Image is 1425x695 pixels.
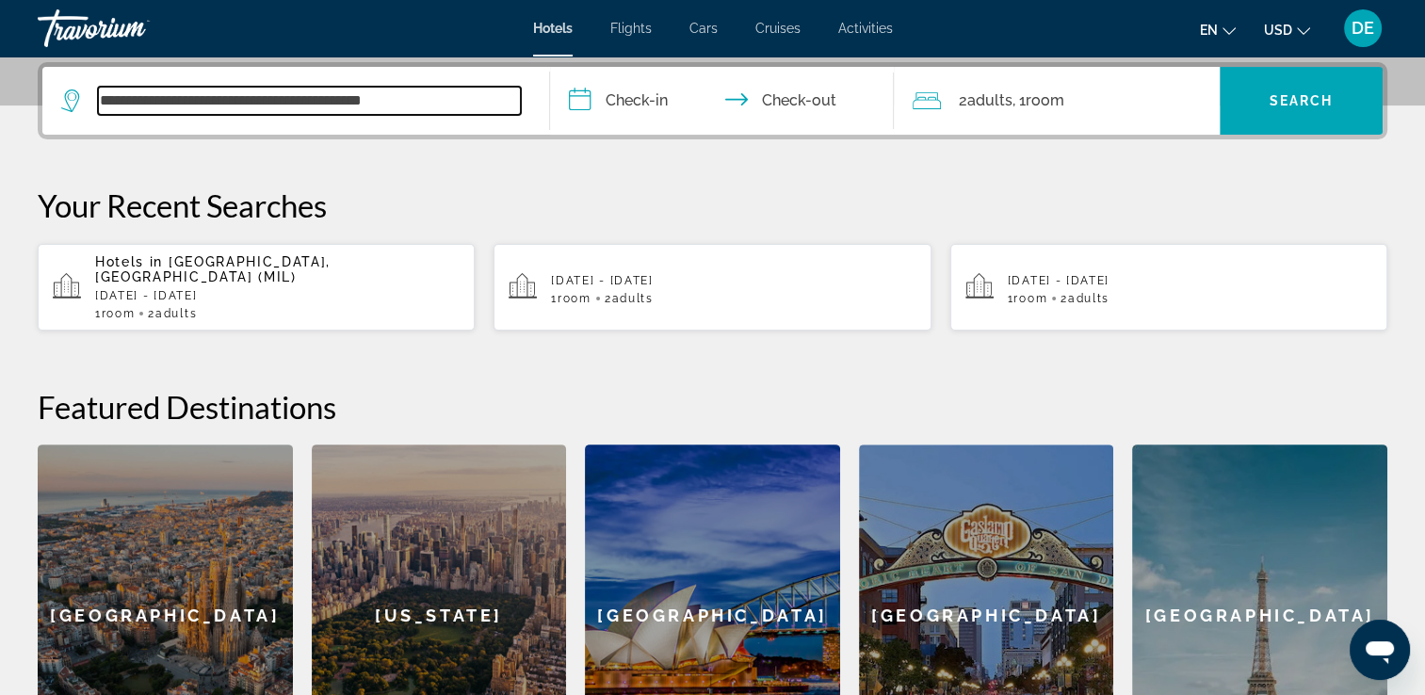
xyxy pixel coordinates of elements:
[95,254,331,284] span: [GEOGRAPHIC_DATA], [GEOGRAPHIC_DATA] (MIL)
[1013,292,1047,305] span: Room
[558,292,591,305] span: Room
[1220,67,1383,135] button: Search
[1008,274,1372,287] p: [DATE] - [DATE]
[551,292,591,305] span: 1
[551,274,915,287] p: [DATE] - [DATE]
[1264,23,1292,38] span: USD
[950,243,1387,331] button: [DATE] - [DATE]1Room2Adults
[95,307,135,320] span: 1
[95,289,460,302] p: [DATE] - [DATE]
[550,67,895,135] button: Check in and out dates
[894,67,1220,135] button: Travelers: 2 adults, 0 children
[102,307,136,320] span: Room
[95,254,163,269] span: Hotels in
[1270,93,1334,108] span: Search
[1061,292,1109,305] span: 2
[42,67,1383,135] div: Search widget
[966,91,1012,109] span: Adults
[1352,19,1374,38] span: DE
[1025,91,1063,109] span: Room
[958,88,1012,114] span: 2
[755,21,801,36] a: Cruises
[605,292,654,305] span: 2
[1350,620,1410,680] iframe: Button to launch messaging window
[611,292,653,305] span: Adults
[38,243,475,331] button: Hotels in [GEOGRAPHIC_DATA], [GEOGRAPHIC_DATA] (MIL)[DATE] - [DATE]1Room2Adults
[38,186,1387,224] p: Your Recent Searches
[148,307,197,320] span: 2
[533,21,573,36] a: Hotels
[155,307,197,320] span: Adults
[1200,23,1218,38] span: en
[1012,88,1063,114] span: , 1
[1008,292,1047,305] span: 1
[610,21,652,36] a: Flights
[1338,8,1387,48] button: User Menu
[689,21,718,36] a: Cars
[38,4,226,53] a: Travorium
[838,21,893,36] a: Activities
[1264,16,1310,43] button: Change currency
[1068,292,1109,305] span: Adults
[38,388,1387,426] h2: Featured Destinations
[494,243,931,331] button: [DATE] - [DATE]1Room2Adults
[1200,16,1236,43] button: Change language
